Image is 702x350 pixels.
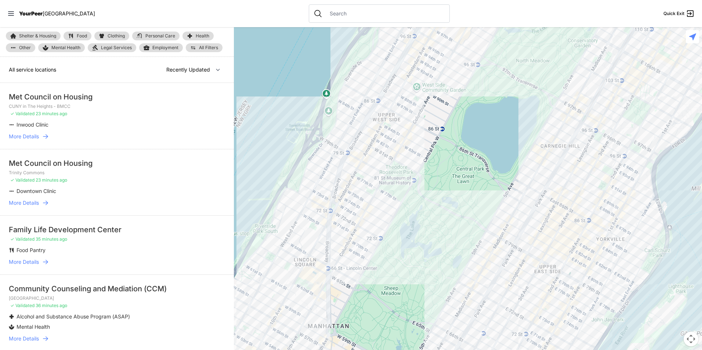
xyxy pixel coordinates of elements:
[9,133,225,140] a: More Details
[139,43,183,52] a: Employment
[186,43,222,52] a: All Filters
[101,45,132,51] span: Legal Services
[236,340,260,350] img: Google
[9,199,225,207] a: More Details
[9,258,225,266] a: More Details
[10,177,35,183] span: ✓ Validated
[6,32,61,40] a: Shelter & Housing
[9,335,39,342] span: More Details
[9,284,225,294] div: Community Counseling and Mediation (CCM)
[9,295,225,301] p: [GEOGRAPHIC_DATA]
[10,111,35,116] span: ✓ Validated
[145,34,175,38] span: Personal Care
[36,111,67,116] span: 23 minutes ago
[19,10,43,17] span: YourPeer
[10,236,35,242] span: ✓ Validated
[663,9,695,18] a: Quick Exit
[17,121,48,128] span: Inwood Clinic
[88,43,136,52] a: Legal Services
[77,34,87,38] span: Food
[36,236,67,242] span: 35 minutes ago
[64,32,91,40] a: Food
[9,158,225,168] div: Met Council on Housing
[19,45,31,50] span: Other
[196,34,209,38] span: Health
[51,45,80,51] span: Mental Health
[108,34,125,38] span: Clothing
[43,10,95,17] span: [GEOGRAPHIC_DATA]
[94,32,129,40] a: Clothing
[10,303,35,308] span: ✓ Validated
[9,170,225,176] p: Trinity Commons
[9,225,225,235] div: Family Life Development Center
[17,247,46,253] span: Food Pantry
[199,45,218,50] span: All Filters
[36,303,67,308] span: 36 minutes ago
[9,335,225,342] a: More Details
[236,340,260,350] a: Open this area in Google Maps (opens a new window)
[9,92,225,102] div: Met Council on Housing
[17,313,130,320] span: Alcohol and Substance Abuse Program (ASAP)
[684,332,698,346] button: Map camera controls
[152,45,178,51] span: Employment
[17,324,50,330] span: Mental Health
[9,258,39,266] span: More Details
[17,188,56,194] span: Downtown Clinic
[325,10,445,17] input: Search
[132,32,180,40] a: Personal Care
[6,43,35,52] a: Other
[663,11,684,17] span: Quick Exit
[9,133,39,140] span: More Details
[9,66,56,73] span: All service locations
[9,103,225,109] p: CUNY in The Heights - BMCC
[36,177,67,183] span: 23 minutes ago
[19,34,56,38] span: Shelter & Housing
[9,199,39,207] span: More Details
[38,43,85,52] a: Mental Health
[182,32,214,40] a: Health
[19,11,95,16] a: YourPeer[GEOGRAPHIC_DATA]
